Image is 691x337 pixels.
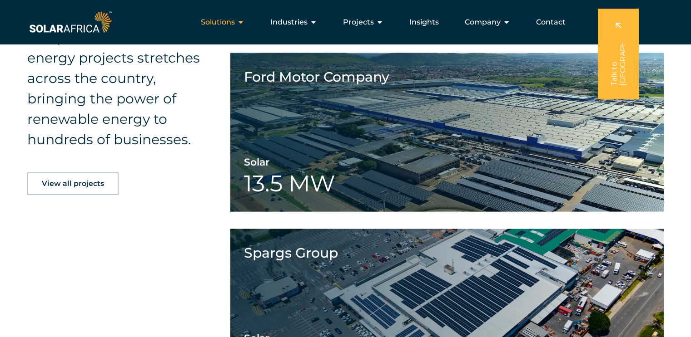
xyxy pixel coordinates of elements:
[270,17,308,28] span: Industries
[536,17,566,28] a: Contact
[114,13,573,31] nav: Menu
[409,17,439,28] a: Insights
[201,17,235,28] span: Solutions
[114,13,573,31] div: Menu Toggle
[343,17,374,28] span: Projects
[42,180,104,187] span: View all projects
[465,17,501,28] span: Company
[27,27,200,150] h4: Our portfolio of clean energy projects stretches across the country, bringing the power of renewa...
[27,172,119,195] a: View all projects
